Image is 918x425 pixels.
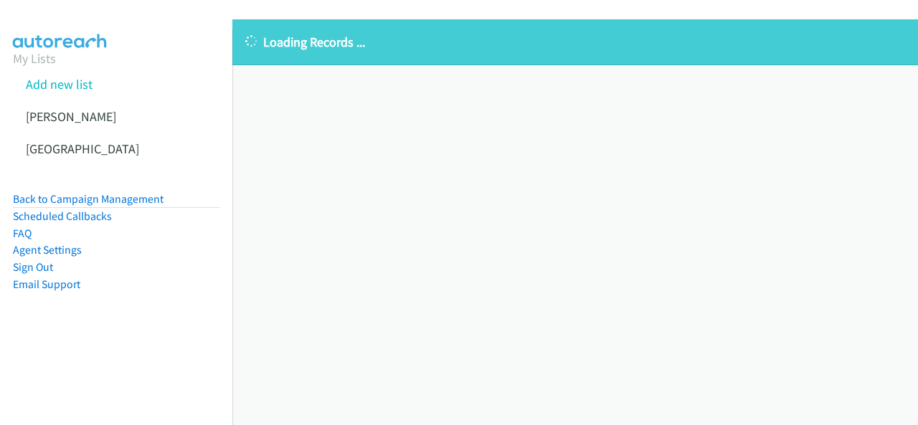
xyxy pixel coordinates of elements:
a: [GEOGRAPHIC_DATA] [26,140,139,157]
a: Add new list [26,76,93,92]
a: [PERSON_NAME] [26,108,116,125]
a: FAQ [13,226,32,240]
a: Agent Settings [13,243,82,257]
a: Sign Out [13,260,53,274]
a: Back to Campaign Management [13,192,164,206]
a: Email Support [13,277,80,291]
a: My Lists [13,50,56,67]
a: Scheduled Callbacks [13,209,112,223]
p: Loading Records ... [245,32,905,52]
